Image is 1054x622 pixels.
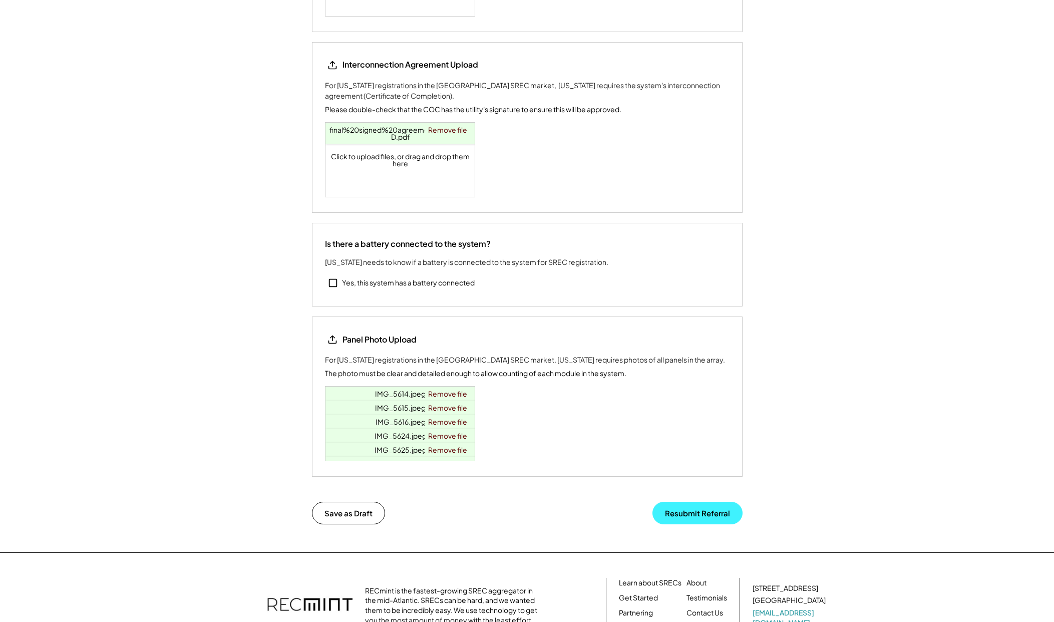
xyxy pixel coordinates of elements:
[425,387,471,401] a: Remove file
[325,368,626,379] div: The photo must be clear and detailed enough to allow counting of each module in the system.
[375,403,426,412] a: IMG_5615.jpeg
[325,257,608,267] div: [US_STATE] needs to know if a battery is connected to the system for SREC registration.
[425,123,471,137] a: Remove file
[652,502,743,524] button: Resubmit Referral
[375,445,427,454] a: IMG_5625.jpeg
[375,459,426,468] a: IMG_5627.jpeg
[425,401,471,415] a: Remove file
[619,593,658,603] a: Get Started
[325,104,621,115] div: Please double-check that the COC has the utility's signature to ensure this will be approved.
[753,583,818,593] div: [STREET_ADDRESS]
[425,443,471,457] a: Remove file
[375,431,427,440] a: IMG_5624.jpeg
[325,123,476,197] div: Click to upload files, or drag and drop them here
[753,595,826,605] div: [GEOGRAPHIC_DATA]
[686,578,707,588] a: About
[342,278,475,288] div: Yes, this system has a battery connected
[619,578,681,588] a: Learn about SRECs
[329,125,471,141] a: final%20signed%20agreement%5B69%5D.pdf
[425,457,471,471] a: Remove file
[325,238,491,249] div: Is there a battery connected to the system?
[425,415,471,429] a: Remove file
[619,608,653,618] a: Partnering
[342,334,417,345] div: Panel Photo Upload
[325,80,730,101] div: For [US_STATE] registrations in the [GEOGRAPHIC_DATA] SREC market, [US_STATE] requires the system...
[686,608,723,618] a: Contact Us
[375,389,426,398] a: IMG_5614.jpeg
[376,417,426,426] a: IMG_5616.jpeg
[325,355,725,365] div: For [US_STATE] registrations in the [GEOGRAPHIC_DATA] SREC market, [US_STATE] requires photos of ...
[312,502,385,524] button: Save as Draft
[342,59,478,70] div: Interconnection Agreement Upload
[686,593,727,603] a: Testimonials
[425,429,471,443] a: Remove file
